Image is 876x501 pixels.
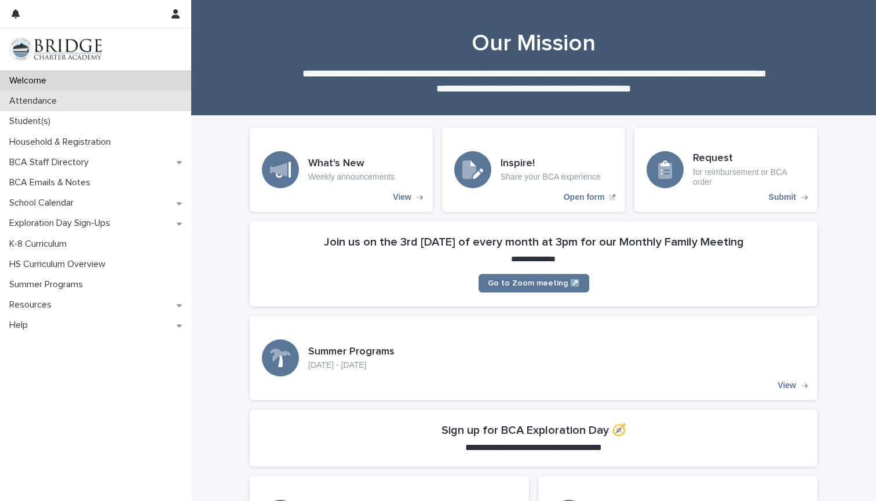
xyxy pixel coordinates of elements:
[5,137,120,148] p: Household & Registration
[501,172,601,182] p: Share your BCA experience
[634,127,817,212] a: Submit
[5,116,60,127] p: Student(s)
[5,259,115,270] p: HS Curriculum Overview
[9,38,102,61] img: V1C1m3IdTEidaUdm9Hs0
[324,235,744,249] h2: Join us on the 3rd [DATE] of every month at 3pm for our Monthly Family Meeting
[488,279,580,287] span: Go to Zoom meeting ↗️
[5,320,37,331] p: Help
[441,423,626,437] h2: Sign up for BCA Exploration Day 🧭
[479,274,589,292] a: Go to Zoom meeting ↗️
[5,299,61,310] p: Resources
[5,157,98,168] p: BCA Staff Directory
[5,177,100,188] p: BCA Emails & Notes
[769,192,796,202] p: Submit
[5,239,76,250] p: K-8 Curriculum
[308,158,395,170] h3: What's New
[778,381,796,390] p: View
[564,192,605,202] p: Open form
[5,218,119,229] p: Exploration Day Sign-Ups
[442,127,625,212] a: Open form
[308,172,395,182] p: Weekly announcements
[693,167,805,187] p: for reimbursement or BCA order
[693,152,805,165] h3: Request
[5,96,66,107] p: Attendance
[393,192,411,202] p: View
[250,30,817,57] h1: Our Mission
[308,346,395,359] h3: Summer Programs
[5,75,56,86] p: Welcome
[5,198,83,209] p: School Calendar
[250,316,817,400] a: View
[5,279,92,290] p: Summer Programs
[308,360,395,370] p: [DATE] - [DATE]
[250,127,433,212] a: View
[501,158,601,170] h3: Inspire!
